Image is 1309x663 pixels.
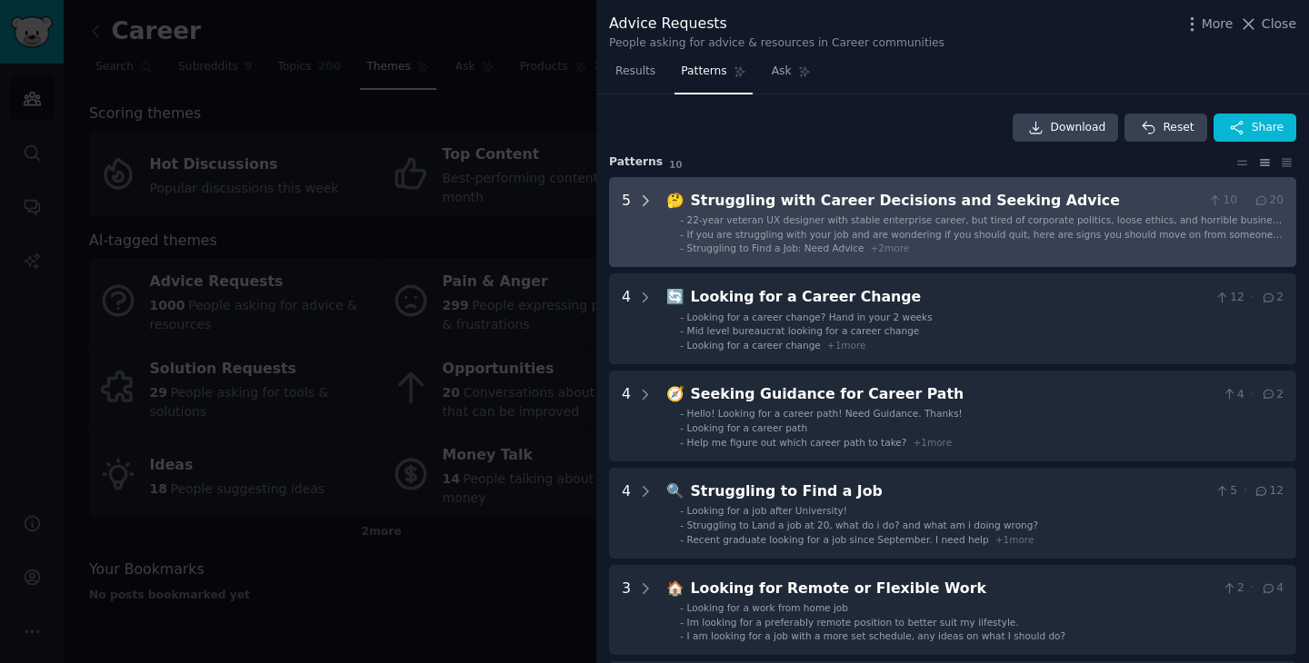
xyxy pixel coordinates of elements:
[1183,15,1234,34] button: More
[687,242,864,253] span: Struggling to Find a Job: Need Advice
[687,602,848,613] span: Looking for a work from home job
[1244,193,1247,209] span: ·
[687,408,963,419] span: Hello! Looking for a career path! Need Guidance. Thanks!
[1251,580,1254,597] span: ·
[1013,114,1119,143] a: Download
[1214,114,1296,143] button: Share
[1051,120,1106,136] span: Download
[680,213,684,226] div: -
[622,578,631,643] div: 3
[1251,290,1254,306] span: ·
[1239,15,1296,34] button: Close
[691,286,1208,309] div: Looking for a Career Change
[674,57,752,94] a: Patterns
[691,383,1215,406] div: Seeking Guidance for Career Path
[680,436,684,449] div: -
[1261,387,1284,403] span: 2
[687,325,920,336] span: Mid level bureaucrat looking for a career change
[680,324,684,337] div: -
[680,421,684,434] div: -
[609,154,663,171] span: Pattern s
[1214,290,1244,306] span: 12
[687,422,807,433] span: Looking for a career path
[680,504,684,517] div: -
[1222,387,1244,403] span: 4
[669,159,683,170] span: 10
[615,64,655,80] span: Results
[687,505,847,516] span: Looking for a job after University!
[995,534,1034,545] span: + 1 more
[666,288,684,305] span: 🔄
[687,534,989,545] span: Recent graduate looking for a job since September. I need help
[1261,290,1284,306] span: 2
[666,579,684,597] span: 🏠
[680,533,684,546] div: -
[687,437,907,448] span: Help me figure out which career path to take?
[666,192,684,209] span: 🤔
[1207,193,1237,209] span: 10
[680,228,684,241] div: -
[765,57,817,94] a: Ask
[622,480,631,546] div: 4
[680,242,684,254] div: -
[687,229,1283,252] span: If you are struggling with your job and are wondering if you should quit, here are signs you shou...
[687,340,821,351] span: Looking for a career change
[680,629,684,642] div: -
[622,190,631,255] div: 5
[1163,120,1194,136] span: Reset
[1261,580,1284,597] span: 4
[1202,15,1234,34] span: More
[622,383,631,449] div: 4
[666,482,684,500] span: 🔍
[680,519,684,531] div: -
[691,480,1208,503] div: Struggling to Find a Job
[609,57,662,94] a: Results
[687,617,1019,628] span: Im looking for a preferably remote position to better suit my lifestyle.
[680,616,684,628] div: -
[691,190,1201,213] div: Struggling with Career Decisions and Seeking Advice
[1254,193,1284,209] span: 20
[772,64,792,80] span: Ask
[687,312,933,322] span: Looking for a career change? Hand in your 2 weeks
[691,578,1215,600] div: Looking for Remote or Flexible Work
[687,630,1065,641] span: I am looking for a job with a more set schedule, any ideas on what I should do?
[680,339,684,351] div: -
[827,340,866,351] span: + 1 more
[1254,483,1284,500] span: 12
[680,601,684,614] div: -
[1252,120,1284,136] span: Share
[1251,387,1254,403] span: ·
[1262,15,1296,34] span: Close
[871,242,910,253] span: + 2 more
[680,311,684,323] div: -
[1222,580,1244,597] span: 2
[1124,114,1206,143] button: Reset
[680,407,684,420] div: -
[622,286,631,351] div: 4
[1214,483,1237,500] span: 5
[687,214,1283,238] span: 22-year veteran UX designer with stable enterprise career, but tired of corporate politics, loose...
[681,64,726,80] span: Patterns
[687,520,1038,530] span: Struggling to Land a job at 20, what do i do? and what am i doing wrong?
[609,13,944,35] div: Advice Requests
[609,35,944,52] div: People asking for advice & resources in Career communities
[666,385,684,402] span: 🧭
[1244,483,1247,500] span: ·
[913,437,952,448] span: + 1 more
